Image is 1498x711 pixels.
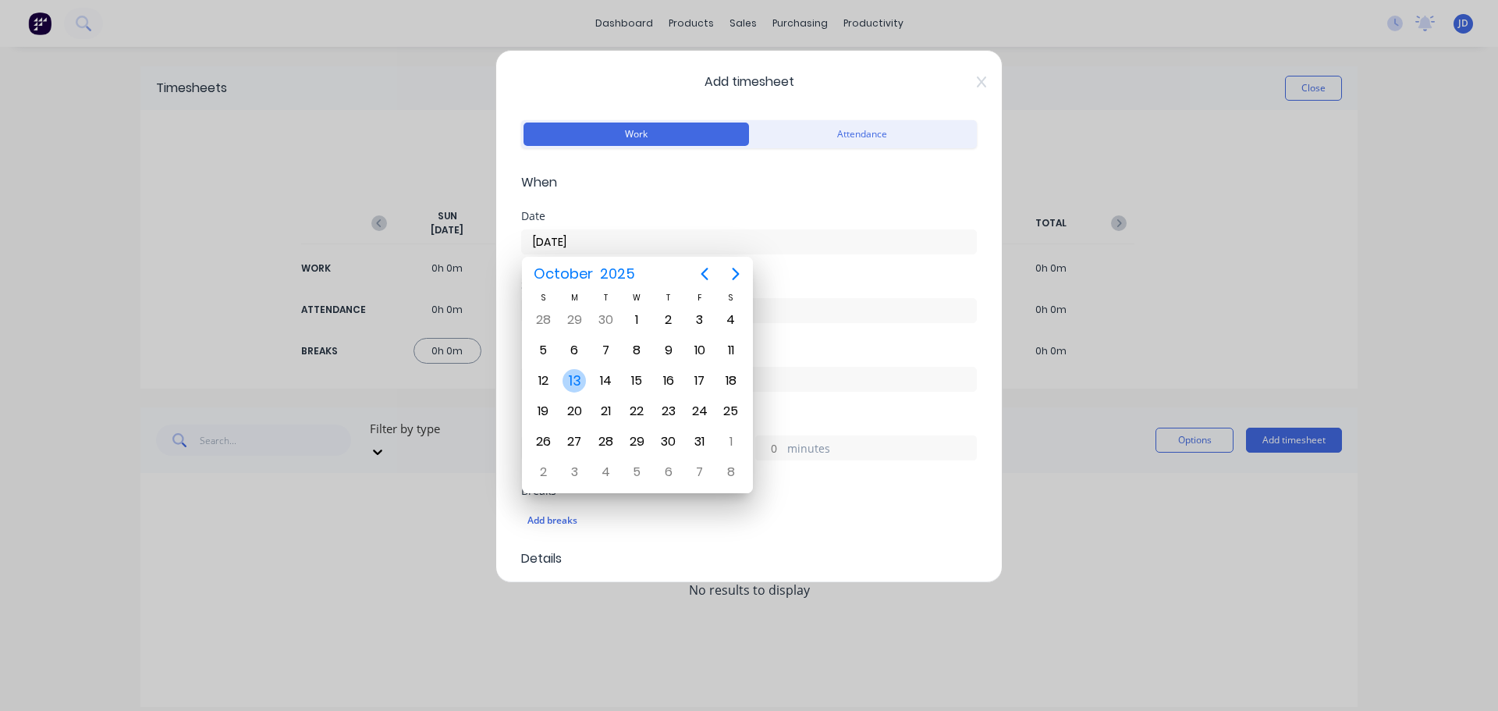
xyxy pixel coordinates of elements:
div: Finish time [521,348,977,359]
button: Attendance [749,123,974,146]
div: Tuesday, November 4, 2025 [594,460,617,484]
input: 0 [756,436,783,460]
button: Next page [720,258,751,290]
div: Monday, November 3, 2025 [563,460,586,484]
div: Monday, October 20, 2025 [563,400,586,423]
div: Wednesday, November 5, 2025 [625,460,648,484]
label: minutes [787,440,976,460]
div: Thursday, October 23, 2025 [657,400,680,423]
div: Saturday, October 18, 2025 [719,369,743,393]
div: Tuesday, October 7, 2025 [594,339,617,362]
div: Add breaks [527,510,971,531]
div: Friday, October 31, 2025 [688,430,712,453]
button: Previous page [689,258,720,290]
span: Details [521,549,977,568]
div: Hours worked [521,417,977,428]
div: W [621,291,652,304]
div: S [527,291,559,304]
div: Thursday, October 2, 2025 [657,308,680,332]
div: Thursday, October 16, 2025 [657,369,680,393]
span: October [530,260,596,288]
button: Work [524,123,749,146]
div: Wednesday, October 1, 2025 [625,308,648,332]
div: Date [521,211,977,222]
div: Sunday, October 5, 2025 [531,339,555,362]
div: Monday, September 29, 2025 [563,308,586,332]
div: S [715,291,747,304]
div: Monday, October 6, 2025 [563,339,586,362]
div: Tuesday, October 21, 2025 [594,400,617,423]
span: Add timesheet [521,73,977,91]
div: Friday, November 7, 2025 [688,460,712,484]
div: T [590,291,621,304]
div: Tuesday, September 30, 2025 [594,308,617,332]
div: Saturday, October 25, 2025 [719,400,743,423]
div: Tuesday, October 28, 2025 [594,430,617,453]
div: Friday, October 17, 2025 [688,369,712,393]
div: Thursday, November 6, 2025 [657,460,680,484]
div: Saturday, November 1, 2025 [719,430,743,453]
div: F [684,291,715,304]
div: Monday, October 27, 2025 [563,430,586,453]
div: Friday, October 3, 2025 [688,308,712,332]
div: Breaks [521,485,977,496]
div: Sunday, October 19, 2025 [531,400,555,423]
div: Thursday, October 30, 2025 [657,430,680,453]
span: 2025 [596,260,638,288]
div: Sunday, October 26, 2025 [531,430,555,453]
div: Sunday, October 12, 2025 [531,369,555,393]
div: Wednesday, October 22, 2025 [625,400,648,423]
div: Friday, October 24, 2025 [688,400,712,423]
div: Friday, October 10, 2025 [688,339,712,362]
div: Wednesday, October 29, 2025 [625,430,648,453]
div: M [559,291,590,304]
div: Sunday, November 2, 2025 [531,460,555,484]
div: Thursday, October 9, 2025 [657,339,680,362]
div: Saturday, October 4, 2025 [719,308,743,332]
span: When [521,173,977,192]
div: T [653,291,684,304]
div: Saturday, November 8, 2025 [719,460,743,484]
div: Wednesday, October 8, 2025 [625,339,648,362]
div: Tuesday, October 14, 2025 [594,369,617,393]
div: Today, Monday, October 13, 2025 [563,369,586,393]
div: Start time [521,279,977,290]
div: Saturday, October 11, 2025 [719,339,743,362]
div: Sunday, September 28, 2025 [531,308,555,332]
div: Wednesday, October 15, 2025 [625,369,648,393]
button: October2025 [524,260,644,288]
